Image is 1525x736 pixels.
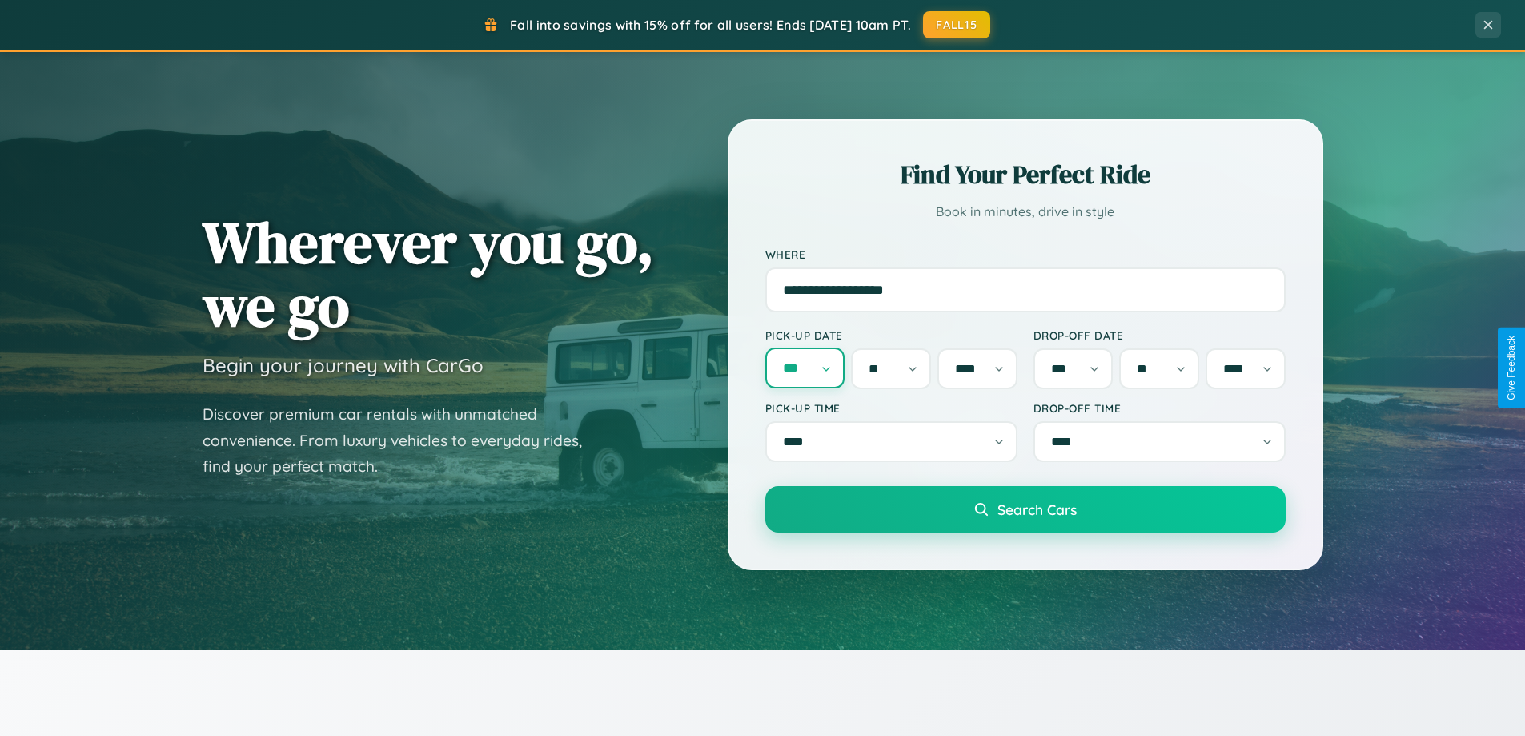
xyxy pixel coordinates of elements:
[1033,328,1286,342] label: Drop-off Date
[1033,401,1286,415] label: Drop-off Time
[765,200,1286,223] p: Book in minutes, drive in style
[1506,336,1517,400] div: Give Feedback
[203,211,654,337] h1: Wherever you go, we go
[923,11,990,38] button: FALL15
[997,501,1077,518] span: Search Cars
[765,401,1017,415] label: Pick-up Time
[765,247,1286,261] label: Where
[765,157,1286,192] h2: Find Your Perfect Ride
[510,17,911,33] span: Fall into savings with 15% off for all users! Ends [DATE] 10am PT.
[765,328,1017,342] label: Pick-up Date
[203,353,484,377] h3: Begin your journey with CarGo
[765,486,1286,533] button: Search Cars
[203,401,603,480] p: Discover premium car rentals with unmatched convenience. From luxury vehicles to everyday rides, ...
